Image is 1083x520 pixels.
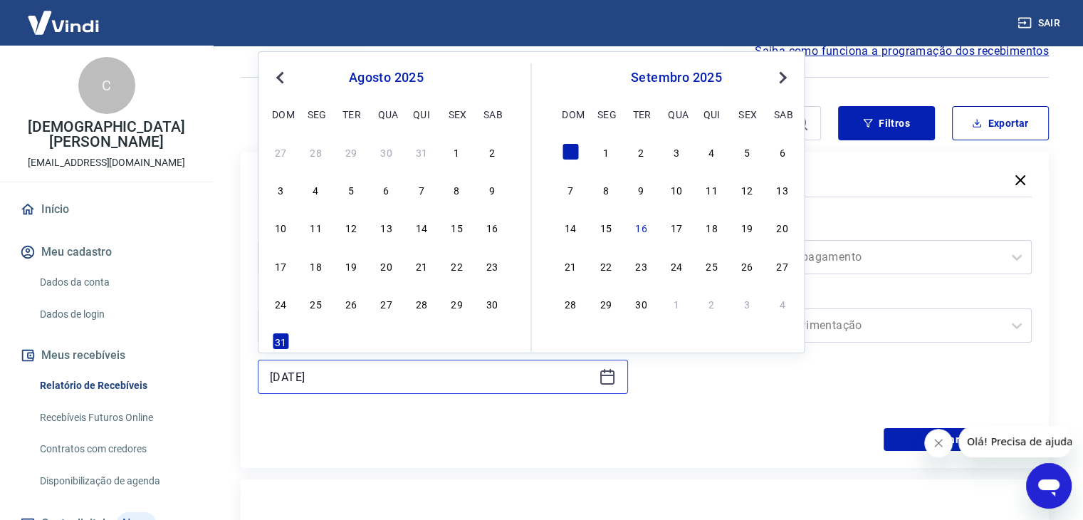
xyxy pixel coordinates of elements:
label: Tipo de Movimentação [665,288,1030,306]
div: dom [272,105,289,123]
a: Recebíveis Futuros Online [34,403,196,432]
iframe: Fechar mensagem [924,429,953,457]
div: ter [632,105,649,123]
div: Choose sexta-feira, 5 de setembro de 2025 [738,143,755,160]
div: Choose terça-feira, 5 de agosto de 2025 [342,181,360,198]
a: Disponibilização de agenda [34,467,196,496]
div: Choose sexta-feira, 19 de setembro de 2025 [738,219,755,236]
div: Choose sábado, 2 de agosto de 2025 [483,143,501,160]
div: Choose sábado, 6 de setembro de 2025 [483,333,501,350]
div: Choose sexta-feira, 26 de setembro de 2025 [738,257,755,274]
div: Choose segunda-feira, 22 de setembro de 2025 [597,257,614,274]
span: Olá! Precisa de ajuda? [9,10,120,21]
div: Choose segunda-feira, 8 de setembro de 2025 [597,181,614,198]
div: Choose sábado, 16 de agosto de 2025 [483,219,501,236]
div: Choose terça-feira, 23 de setembro de 2025 [632,257,649,274]
div: Choose quarta-feira, 27 de agosto de 2025 [377,295,394,312]
div: Choose terça-feira, 12 de agosto de 2025 [342,219,360,236]
button: Meu cadastro [17,236,196,268]
div: Choose quarta-feira, 10 de setembro de 2025 [668,181,685,198]
div: Choose domingo, 24 de agosto de 2025 [272,295,289,312]
div: Choose sexta-feira, 29 de agosto de 2025 [448,295,465,312]
div: Choose sexta-feira, 3 de outubro de 2025 [738,295,755,312]
button: Sair [1015,10,1066,36]
div: Choose domingo, 3 de agosto de 2025 [272,181,289,198]
div: Choose sábado, 20 de setembro de 2025 [774,219,791,236]
div: Choose segunda-feira, 25 de agosto de 2025 [308,295,325,312]
div: Choose domingo, 31 de agosto de 2025 [562,143,579,160]
div: C [78,57,135,114]
div: Choose quinta-feira, 2 de outubro de 2025 [703,295,721,312]
div: Choose sábado, 27 de setembro de 2025 [774,257,791,274]
div: Choose terça-feira, 9 de setembro de 2025 [632,181,649,198]
div: Choose sexta-feira, 8 de agosto de 2025 [448,181,465,198]
a: Contratos com credores [34,435,196,464]
div: Choose sexta-feira, 22 de agosto de 2025 [448,257,465,274]
div: Choose quinta-feira, 18 de setembro de 2025 [703,219,721,236]
div: Choose quinta-feira, 4 de setembro de 2025 [413,333,430,350]
button: Next Month [774,69,791,86]
div: agosto 2025 [270,69,502,86]
div: Choose terça-feira, 19 de agosto de 2025 [342,257,360,274]
iframe: Botão para abrir a janela de mensagens [1026,463,1072,509]
div: Choose quarta-feira, 3 de setembro de 2025 [668,143,685,160]
div: qui [413,105,430,123]
div: Choose sábado, 9 de agosto de 2025 [483,181,501,198]
div: Choose quarta-feira, 1 de outubro de 2025 [668,295,685,312]
div: Choose domingo, 17 de agosto de 2025 [272,257,289,274]
div: Choose quarta-feira, 17 de setembro de 2025 [668,219,685,236]
div: Choose segunda-feira, 18 de agosto de 2025 [308,257,325,274]
div: sab [774,105,791,123]
div: Choose segunda-feira, 15 de setembro de 2025 [597,219,614,236]
div: Choose sexta-feira, 12 de setembro de 2025 [738,181,755,198]
div: Choose sábado, 6 de setembro de 2025 [774,143,791,160]
div: Choose quinta-feira, 7 de agosto de 2025 [413,181,430,198]
iframe: Mensagem da empresa [958,426,1072,457]
div: sex [738,105,755,123]
div: Choose quinta-feira, 21 de agosto de 2025 [413,257,430,274]
div: Choose quarta-feira, 6 de agosto de 2025 [377,181,394,198]
a: Início [17,194,196,225]
div: Choose segunda-feira, 29 de setembro de 2025 [597,295,614,312]
p: [EMAIL_ADDRESS][DOMAIN_NAME] [28,155,185,170]
div: Choose terça-feira, 2 de setembro de 2025 [632,143,649,160]
div: Choose quinta-feira, 11 de setembro de 2025 [703,181,721,198]
div: month 2025-09 [560,141,793,313]
div: Choose sexta-feira, 5 de setembro de 2025 [448,333,465,350]
div: month 2025-08 [270,141,502,352]
div: Choose quarta-feira, 13 de agosto de 2025 [377,219,394,236]
div: qua [377,105,394,123]
button: Filtros [838,106,935,140]
div: Choose segunda-feira, 1 de setembro de 2025 [308,333,325,350]
div: Choose quarta-feira, 30 de julho de 2025 [377,143,394,160]
button: Meus recebíveis [17,340,196,371]
button: Exportar [952,106,1049,140]
a: Saiba como funciona a programação dos recebimentos [755,43,1049,60]
input: Data final [270,366,593,388]
div: Choose segunda-feira, 4 de agosto de 2025 [308,181,325,198]
div: Choose sábado, 30 de agosto de 2025 [483,295,501,312]
div: Choose segunda-feira, 1 de setembro de 2025 [597,143,614,160]
div: Choose sábado, 13 de setembro de 2025 [774,181,791,198]
div: Choose quinta-feira, 31 de julho de 2025 [413,143,430,160]
a: Dados da conta [34,268,196,297]
div: Choose quarta-feira, 24 de setembro de 2025 [668,257,685,274]
div: Choose quinta-feira, 25 de setembro de 2025 [703,257,721,274]
div: Choose domingo, 7 de setembro de 2025 [562,181,579,198]
div: Choose domingo, 28 de setembro de 2025 [562,295,579,312]
div: qui [703,105,721,123]
p: [DEMOGRAPHIC_DATA][PERSON_NAME] [11,120,202,150]
div: Choose terça-feira, 16 de setembro de 2025 [632,219,649,236]
img: Vindi [17,1,110,44]
div: Choose domingo, 14 de setembro de 2025 [562,219,579,236]
button: Previous Month [271,69,288,86]
div: Choose sábado, 4 de outubro de 2025 [774,295,791,312]
div: sab [483,105,501,123]
div: Choose quarta-feira, 20 de agosto de 2025 [377,257,394,274]
div: Choose terça-feira, 29 de julho de 2025 [342,143,360,160]
div: qua [668,105,685,123]
div: seg [308,105,325,123]
div: Choose terça-feira, 30 de setembro de 2025 [632,295,649,312]
div: ter [342,105,360,123]
div: Choose sexta-feira, 15 de agosto de 2025 [448,219,465,236]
